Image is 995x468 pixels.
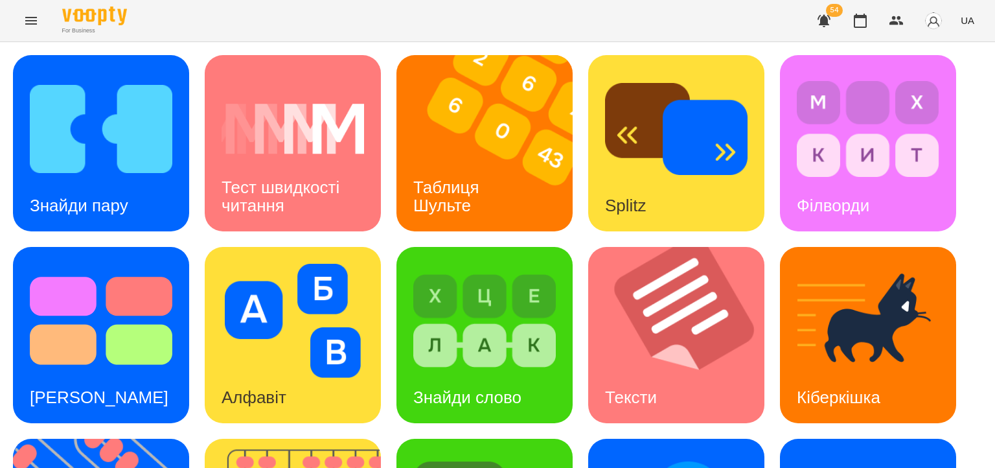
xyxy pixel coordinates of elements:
[780,247,956,423] a: КіберкішкаКіберкішка
[797,388,880,407] h3: Кіберкішка
[797,72,939,186] img: Філворди
[588,247,781,423] img: Тексти
[62,6,127,25] img: Voopty Logo
[605,388,657,407] h3: Тексти
[413,264,556,378] img: Знайди слово
[30,72,172,186] img: Знайди пару
[797,196,869,215] h3: Філворди
[13,247,189,423] a: Тест Струпа[PERSON_NAME]
[780,55,956,231] a: ФілвордиФілворди
[924,12,943,30] img: avatar_s.png
[13,55,189,231] a: Знайди паруЗнайди пару
[961,14,974,27] span: UA
[62,27,127,35] span: For Business
[205,247,381,423] a: АлфавітАлфавіт
[605,196,646,215] h3: Splitz
[826,4,843,17] span: 54
[605,72,748,186] img: Splitz
[588,247,764,423] a: ТекстиТексти
[955,8,979,32] button: UA
[16,5,47,36] button: Menu
[396,55,573,231] a: Таблиця ШультеТаблиця Шульте
[205,55,381,231] a: Тест швидкості читанняТест швидкості читання
[797,264,939,378] img: Кіберкішка
[588,55,764,231] a: SplitzSplitz
[222,388,286,407] h3: Алфавіт
[413,388,521,407] h3: Знайди слово
[222,264,364,378] img: Алфавіт
[30,388,168,407] h3: [PERSON_NAME]
[30,264,172,378] img: Тест Струпа
[222,178,344,215] h3: Тест швидкості читання
[413,178,484,215] h3: Таблиця Шульте
[396,247,573,423] a: Знайди словоЗнайди слово
[396,55,589,231] img: Таблиця Шульте
[222,72,364,186] img: Тест швидкості читання
[30,196,128,215] h3: Знайди пару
